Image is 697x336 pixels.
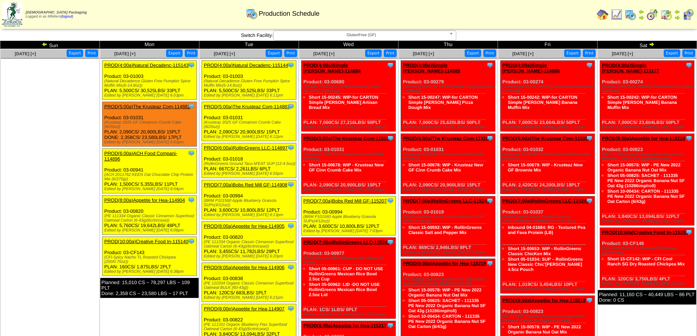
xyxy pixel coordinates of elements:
[387,322,394,329] img: Tooltip
[303,188,396,192] div: Edited by [PERSON_NAME] [DATE] 7:03pm
[204,171,296,176] div: Edited by [PERSON_NAME] [DATE] 6:55pm
[682,49,695,57] button: Print
[502,125,595,129] div: Edited by [PERSON_NAME] [DATE] 7:11pm
[188,238,195,245] img: Tooltip
[598,290,696,305] div: Planned: 11,160 CS ~ 40,449 LBS ~ 86 PLT Done: 0 CS
[602,136,685,141] a: PROD(8:00a)Appetite for Hea-115220
[583,49,596,57] button: Print
[502,152,595,161] div: (Krusteaz 2025 GF Double Chocolate Brownie (8/20oz))
[586,297,593,304] img: Tooltip
[287,305,295,312] img: Tooltip
[202,102,296,141] div: Product: 03-01031 PLAN: 2,090CS / 20,900LBS / 15PLT
[202,222,296,261] div: Product: 03-00820 PLAN: 3,455CS / 11,782LBS / 29PLT
[61,15,73,19] a: (logout)
[301,238,396,319] div: Product: 03-00977 PLAN: 1CS / 1LBS / 0PLT
[403,277,495,286] div: (PE 111335 Organic Banana Nut Superfood Oatmeal Carton (6-43g)(6crtn/case))
[403,215,495,223] div: (RollinGreens Classic Salt & Pepper M'EAT SUP(12-4.5oz))
[102,237,197,276] div: Product: 03-CF143 PLAN: 160CS / 1,875LBS / 2PLT
[498,41,597,49] td: Fri
[602,282,694,286] div: Edited by [PERSON_NAME] [DATE] 7:21pm
[600,61,694,132] div: Product: 03-00274 PLAN: 7,000CS / 23,604LBS / 50PLT
[401,61,495,132] div: Product: 03-00279 PLAN: 7,000CS / 25,620LBS / 50PLT
[602,230,688,235] a: PROD(10:00a)Creative Food In-115259
[104,63,189,68] a: PROD(4:00a)Natural Decadenc-115143
[685,229,693,236] img: Tooltip
[301,134,396,194] div: Product: 03-01031 PLAN: 2,090CS / 20,900LBS / 15PLT
[607,173,685,188] a: Short 05-00825: SACHET - 111335 PE New 2022 Organic Banana Nut SF Oat 43g (10286imp/roll)
[287,144,295,151] img: Tooltip
[104,79,196,88] div: (Natural Decadence Gluten Free Pumpkin Spice Muffin Mix(6-14.8oz))
[204,93,296,98] div: Edited by [PERSON_NAME] [DATE] 6:11pm
[408,314,486,329] a: Short 10-00434: CARTON - 111335 PE New 2022 Organic Banana Nut SF Oat Carton (6/43g)
[612,51,633,56] a: [DATE] [+]
[287,222,295,230] img: Tooltip
[408,95,478,110] a: Short 15-00247: WIP-for CARTON Simple [PERSON_NAME] Pizza Dough Mix
[204,104,290,109] a: PROD(5:00a)The Krusteaz Com-114883
[188,150,195,157] img: Tooltip
[166,49,183,57] button: Export
[287,181,295,188] img: Tooltip
[486,61,494,69] img: Tooltip
[403,136,491,141] a: PROD(5:00a)The Krusteaz Com-115190
[387,61,394,69] img: Tooltip
[0,41,100,49] td: Sun
[564,49,581,57] button: Export
[104,197,185,203] a: PROD(8:00a)Appetite for Hea-114904
[204,322,296,331] div: (PE 111331 Organic Blueberry Flax Superfood Oatmeal Carton (6-43g)(6crtn/case))
[600,228,694,288] div: Product: 03-CF146 PLAN: 320CS / 3,750LBS / 4PLT
[508,225,585,235] a: Inbound 04-01684: RG - Textured Pea and Fava Protein (LB)
[502,198,589,204] a: PROD(7:00a)RollinGreens LLC-115245
[647,9,658,20] img: calendarblend.gif
[303,84,396,93] div: (Simple [PERSON_NAME] Artisan Bread (6/10.4oz Cartons))
[67,49,83,57] button: Export
[384,49,397,57] button: Print
[408,287,481,298] a: Short 15-00578: WIP - PE New 2022 Organic Banana Nut Oat Mix
[26,11,87,15] span: [DEMOGRAPHIC_DATA] Packaging
[199,41,299,49] td: Tue
[303,312,396,317] div: Edited by [PERSON_NAME] [DATE] 2:30pm
[403,250,495,254] div: Edited by [PERSON_NAME] [DATE] 7:10pm
[102,61,197,100] div: Product: 03-01003 PLAN: 5,500CS / 30,525LBS / 33PLT
[607,256,685,267] a: Short 15-CF142: WIP - CFI Cool Ranch SG Dry Roasted Chickpea Mix
[204,306,284,312] a: PROD(8:00p)Appetite for Hea-114907
[586,135,593,142] img: Tooltip
[185,49,198,57] button: Print
[259,10,319,18] span: Production Schedule
[387,197,394,204] img: Tooltip
[403,198,490,204] a: PROD(7:00a)RollinGreens LLC-115246
[246,8,258,19] img: calendarprod.gif
[104,173,196,181] div: (ACH 2011762 KEEN Oat Chocolate Chip Protein Mix (6/270g))
[299,41,398,49] td: Wed
[313,51,334,56] span: [DATE] [+]
[586,61,593,69] img: Tooltip
[660,9,672,20] img: calendarinout.gif
[486,197,494,204] img: Tooltip
[301,61,396,132] div: Product: 03-00680 PLAN: 7,000CS / 27,216LBS / 50PLT
[303,152,396,161] div: (Krusteaz 2025 GF Cinnamon Crumb Cake (8/20oz))
[104,120,196,129] div: (Krusteaz 2025 GF Cinnamon Crumb Cake (8/20oz))
[104,140,196,144] div: Edited by [PERSON_NAME] [DATE] 6:03pm
[287,264,295,271] img: Tooltip
[102,102,197,147] div: Product: 03-01031 PLAN: 2,090CS / 20,900LBS / 15PLT DONE: 2,358CS / 23,580LBS / 17PLT
[664,49,680,57] button: Export
[188,61,195,69] img: Tooltip
[597,9,608,20] img: home.gif
[401,134,495,194] div: Product: 03-01031 PLAN: 2,090CS / 20,900LBS / 15PLT
[387,135,394,142] img: Tooltip
[202,180,296,219] div: Product: 03-00994 PLAN: 3,600CS / 10,800LBS / 12PLT
[413,51,434,56] a: [DATE] [+]
[607,162,681,173] a: Short 15-00578: WIP - PE New 2022 Organic Banana Nut Oat Mix
[685,135,693,142] img: Tooltip
[15,51,36,56] span: [DATE] [+]
[674,9,680,15] img: arrowleft.gif
[204,63,288,68] a: PROD(4:00a)Natural Decadenc-115144
[403,188,495,192] div: Edited by [PERSON_NAME] [DATE] 7:08pm
[401,196,495,257] div: Product: 03-01019 PLAN: 869CS / 2,946LBS / 8PLT
[602,125,694,129] div: Edited by [PERSON_NAME] [DATE] 7:19pm
[685,61,693,69] img: Tooltip
[102,196,197,235] div: Product: 03-00820 PLAN: 5,760CS / 19,642LBS / 48PLT
[483,49,496,57] button: Print
[104,239,188,244] a: PROD(10:00a)Creative Food In-115140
